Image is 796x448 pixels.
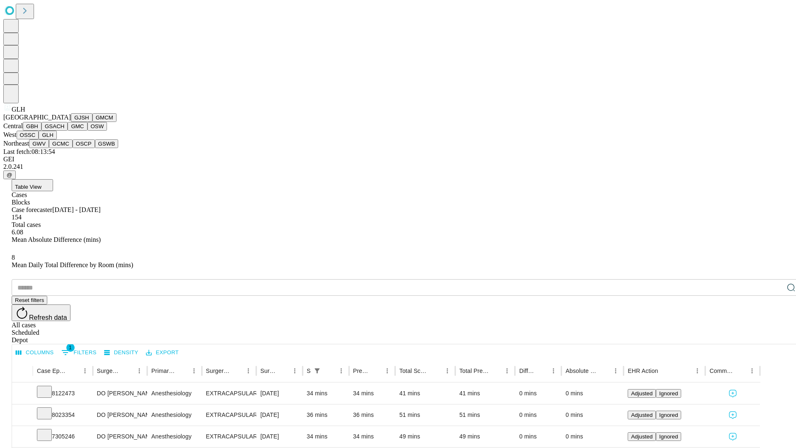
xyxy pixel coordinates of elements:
button: GMCM [92,113,116,122]
span: 1 [66,343,75,352]
div: [DATE] [260,404,298,426]
span: Mean Daily Total Difference by Room (mins) [12,261,133,268]
div: 8122473 [37,383,89,404]
button: Sort [536,365,548,377]
button: Ignored [656,432,681,441]
div: Surgeon Name [97,368,121,374]
div: Difference [519,368,535,374]
button: Menu [610,365,621,377]
button: Sort [177,365,188,377]
button: Select columns [14,346,56,359]
button: Density [102,346,141,359]
div: 49 mins [459,426,511,447]
button: Sort [231,365,243,377]
div: [DATE] [260,426,298,447]
div: 0 mins [565,383,619,404]
span: Last fetch: 08:13:54 [3,148,55,155]
span: Total cases [12,221,41,228]
span: Central [3,122,23,129]
div: Predicted In Room Duration [353,368,369,374]
button: Menu [289,365,301,377]
div: 0 mins [565,404,619,426]
button: OSCP [73,139,95,148]
div: Total Predicted Duration [459,368,489,374]
div: 41 mins [399,383,451,404]
div: Anesthesiology [151,404,197,426]
div: 0 mins [519,404,557,426]
button: Sort [122,365,133,377]
span: 6.08 [12,229,23,236]
span: 8 [12,254,15,261]
button: Show filters [59,346,99,359]
button: Menu [335,365,347,377]
button: Menu [442,365,453,377]
div: Total Scheduled Duration [399,368,429,374]
button: Menu [501,365,513,377]
button: Menu [746,365,758,377]
button: GJSH [71,113,92,122]
span: Table View [15,184,41,190]
span: Reset filters [15,297,44,303]
button: Adjusted [628,432,656,441]
button: Sort [490,365,501,377]
button: Reset filters [12,296,47,304]
div: 34 mins [307,426,345,447]
div: 51 mins [459,404,511,426]
button: @ [3,170,16,179]
span: Refresh data [29,314,67,321]
div: Primary Service [151,368,175,374]
span: @ [7,172,12,178]
div: Anesthesiology [151,383,197,404]
button: Expand [16,430,29,444]
div: EHR Action [628,368,658,374]
span: [GEOGRAPHIC_DATA] [3,114,71,121]
span: [DATE] - [DATE] [52,206,100,213]
div: 2.0.241 [3,163,793,170]
div: EXTRACAPSULAR CATARACT REMOVAL WITH [MEDICAL_DATA] [206,383,252,404]
button: GSACH [41,122,68,131]
button: Sort [68,365,79,377]
div: 34 mins [353,383,391,404]
button: Expand [16,387,29,401]
button: Sort [430,365,442,377]
div: DO [PERSON_NAME] [97,404,143,426]
span: Adjusted [631,433,653,440]
span: Ignored [659,433,678,440]
button: Menu [381,365,393,377]
button: Menu [692,365,703,377]
button: Sort [370,365,381,377]
span: GLH [12,106,25,113]
button: GCMC [49,139,73,148]
button: GSWB [95,139,119,148]
button: Sort [277,365,289,377]
div: 34 mins [353,426,391,447]
button: Show filters [311,365,323,377]
button: Sort [324,365,335,377]
span: 154 [12,214,22,221]
button: Menu [79,365,91,377]
span: West [3,131,17,138]
button: Menu [243,365,254,377]
span: Case forecaster [12,206,52,213]
div: 49 mins [399,426,451,447]
button: Menu [188,365,200,377]
span: Adjusted [631,390,653,397]
button: Sort [598,365,610,377]
button: GLH [39,131,56,139]
button: Sort [735,365,746,377]
button: Adjusted [628,411,656,419]
div: 36 mins [307,404,345,426]
div: 34 mins [307,383,345,404]
div: Absolute Difference [565,368,597,374]
div: Scheduled In Room Duration [307,368,311,374]
button: Ignored [656,389,681,398]
button: Expand [16,408,29,423]
div: 41 mins [459,383,511,404]
button: Table View [12,179,53,191]
div: 7305246 [37,426,89,447]
div: [DATE] [260,383,298,404]
button: Export [144,346,181,359]
button: Ignored [656,411,681,419]
span: Ignored [659,390,678,397]
button: Menu [133,365,145,377]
